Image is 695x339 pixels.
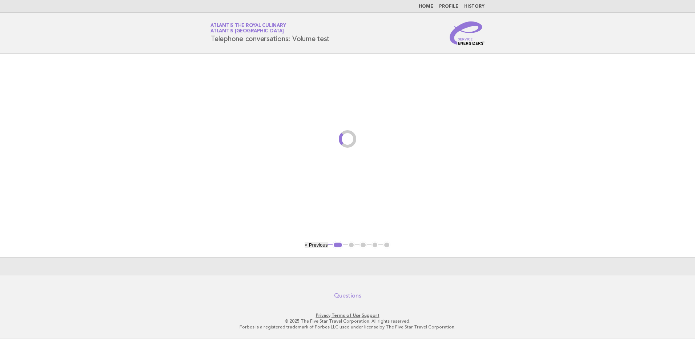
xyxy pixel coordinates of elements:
a: Profile [439,4,458,9]
p: © 2025 The Five Star Travel Corporation. All rights reserved. [125,318,570,324]
a: History [464,4,485,9]
img: Service Energizers [450,21,485,45]
a: Home [419,4,433,9]
a: Terms of Use [332,313,361,318]
p: · · [125,312,570,318]
p: Forbes is a registered trademark of Forbes LLC used under license by The Five Star Travel Corpora... [125,324,570,330]
a: Atlantis the Royal CulinaryAtlantis [GEOGRAPHIC_DATA] [210,23,286,33]
h1: Telephone conversations: Volume test [210,24,329,43]
a: Privacy [316,313,330,318]
a: Questions [334,292,361,299]
span: Atlantis [GEOGRAPHIC_DATA] [210,29,284,34]
a: Support [362,313,379,318]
